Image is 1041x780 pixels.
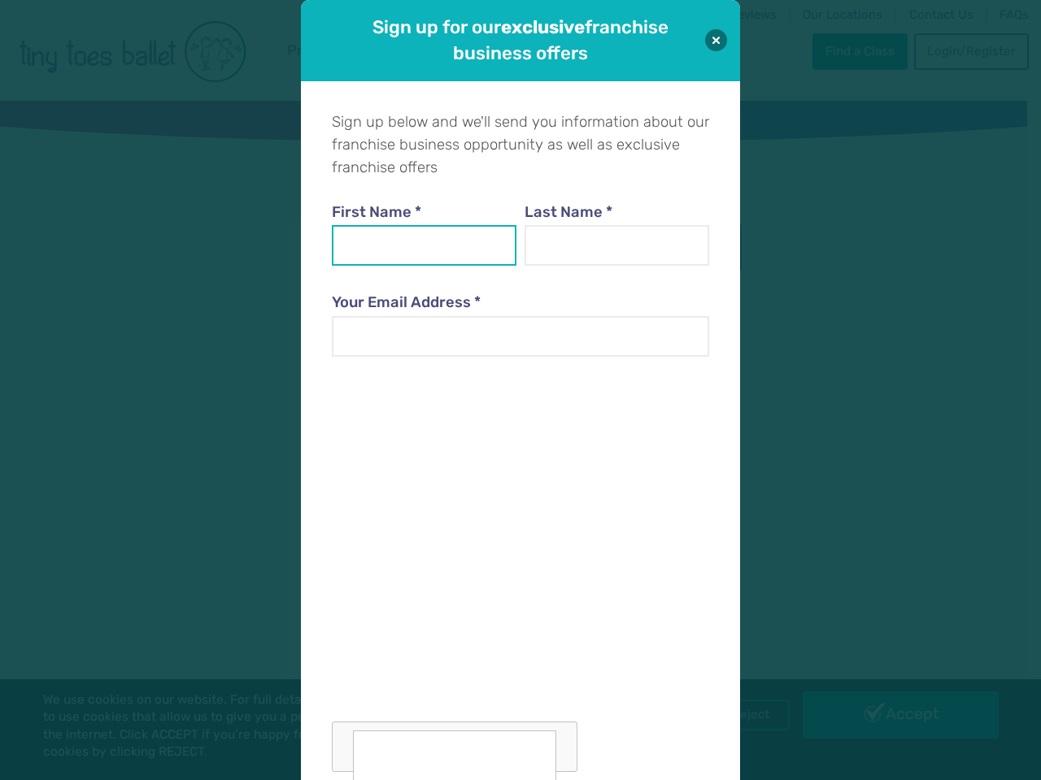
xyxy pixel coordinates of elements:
h1: Sign up for our franchise business offers [346,15,695,66]
label: Your Email Address * [332,292,709,314]
label: Last Name * [525,201,710,224]
label: First Name * [332,201,517,224]
strong: exclusive [501,16,585,38]
p: Sign up below and we'll send you information about our franchise business opportunity as well as ... [332,111,709,179]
